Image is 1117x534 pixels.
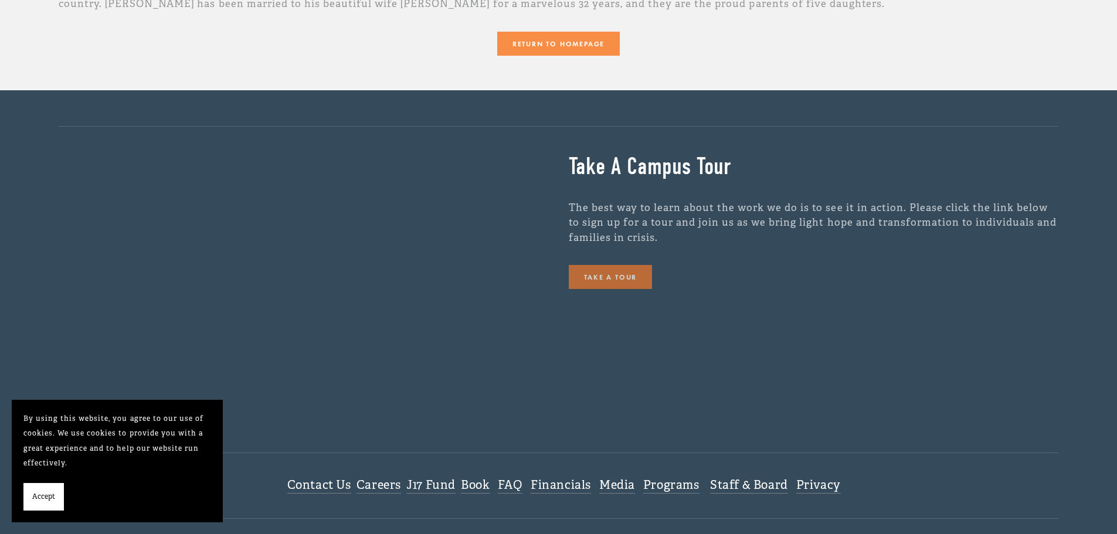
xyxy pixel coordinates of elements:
a: Contact Us [287,478,351,494]
a: FAQ [498,478,522,494]
a: Privacy [796,478,841,494]
a: Media [599,478,635,494]
h2: Take A Campus Tour [569,152,1059,181]
span: Accept [32,489,55,505]
button: Accept [23,483,64,511]
p: The best way to learn about the work we do is to see it in action. Please click the link below to... [569,200,1059,246]
section: Cookie banner [12,400,223,523]
a: Financials [531,478,591,494]
a: Staff & Board [710,478,788,494]
a: Take a Tour [569,265,653,289]
a: Programs [643,478,700,494]
a: return to homepage [497,32,620,56]
a: Careers [357,478,401,494]
p: By using this website, you agree to our use of cookies. We use cookies to provide you with a grea... [23,411,211,471]
iframe: "Under One Roof" [59,152,549,428]
a: Book [461,478,490,494]
a: J17 Fund [406,478,456,494]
